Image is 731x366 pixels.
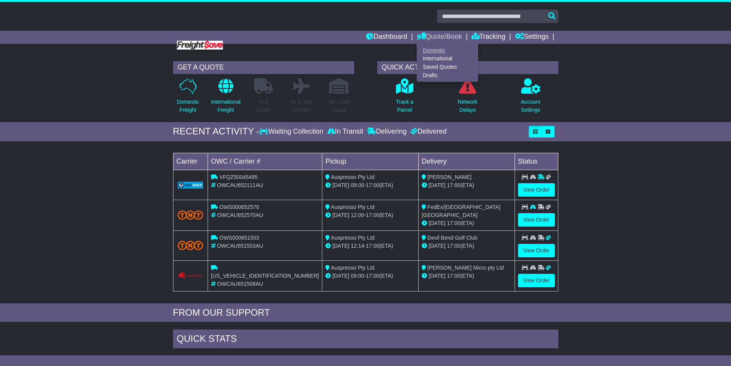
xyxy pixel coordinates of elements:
span: OWCAU651503AU [217,243,263,249]
div: (ETA) [422,242,512,250]
span: 17:00 [366,182,380,188]
a: AccountSettings [520,78,541,118]
div: In Transit [325,128,365,136]
span: [DATE] [429,182,446,188]
span: [US_VEHICLE_IDENTIFICATION_NUMBER] [211,273,319,279]
a: International [417,55,478,63]
p: Full Loads [254,98,273,114]
span: [DATE] [332,273,349,279]
span: VFQZ50045495 [219,174,258,180]
div: RECENT ACTIVITY - [173,126,260,137]
span: [DATE] [332,212,349,218]
a: View Order [518,183,555,197]
span: [PERSON_NAME] [427,174,472,180]
a: Dashboard [366,31,407,44]
a: View Order [518,244,555,257]
p: Account Settings [521,98,540,114]
span: OWS000651503 [219,235,259,241]
span: OWCAU652111AU [217,182,263,188]
p: Air & Sea Freight [290,98,313,114]
img: Freight Save [177,41,223,50]
span: 17:00 [447,273,460,279]
span: [DATE] [332,182,349,188]
a: Tracking [472,31,505,44]
span: Auspresso Pty Ltd [331,265,375,271]
img: GetCarrierServiceLogo [178,182,203,189]
span: Devil Bend Golf Club [427,235,477,241]
div: QUICK ACTIONS [377,61,558,74]
div: (ETA) [422,272,512,280]
span: 17:00 [366,273,380,279]
span: [PERSON_NAME] Micro pty Ltd [427,265,504,271]
a: Domestic [417,46,478,55]
img: TNT_Domestic.png [178,241,203,250]
span: 17:00 [366,243,380,249]
a: InternationalFreight [211,78,241,118]
span: Auspresso Pty Ltd [331,174,375,180]
a: View Order [518,213,555,227]
div: Delivered [409,128,447,136]
a: Settings [515,31,549,44]
img: TNT_Domestic.png [178,210,203,220]
span: Auspresso Pty Ltd [331,235,375,241]
p: Air / Sea Depot [329,98,350,114]
div: GET A QUOTE [173,61,354,74]
span: 12:00 [351,212,364,218]
span: 09:00 [351,182,364,188]
a: Saved Quotes [417,63,478,71]
div: Quote/Book [417,44,478,82]
a: DomesticFreight [176,78,199,118]
span: OWS000652570 [219,204,259,210]
a: Quote/Book [417,31,462,44]
span: [DATE] [429,273,446,279]
span: OWCAU652570AU [217,212,263,218]
span: 09:00 [351,273,364,279]
a: Track aParcel [395,78,414,118]
td: Pickup [322,153,419,170]
div: - (ETA) [325,242,415,250]
span: OWCAU651508AU [217,281,263,287]
span: FedEx/[GEOGRAPHIC_DATA] [GEOGRAPHIC_DATA] [422,204,500,218]
td: Carrier [173,153,208,170]
span: [DATE] [429,243,446,249]
p: International Freight [211,98,241,114]
p: Network Delays [458,98,477,114]
div: (ETA) [422,219,512,227]
div: - (ETA) [325,181,415,189]
td: Status [515,153,558,170]
td: OWC / Carrier # [208,153,322,170]
div: - (ETA) [325,211,415,219]
a: Drafts [417,71,478,79]
a: View Order [518,274,555,287]
div: Quick Stats [173,330,558,350]
div: (ETA) [422,181,512,189]
td: Delivery [418,153,515,170]
span: 17:00 [447,182,460,188]
div: FROM OUR SUPPORT [173,307,558,318]
span: 17:00 [447,220,460,226]
p: Domestic Freight [177,98,199,114]
span: Auspresso Pty Ltd [331,204,375,210]
span: 17:00 [447,243,460,249]
p: Track a Parcel [396,98,413,114]
div: Waiting Collection [259,128,325,136]
img: Couriers_Please.png [178,272,203,280]
a: NetworkDelays [457,78,478,118]
span: [DATE] [332,243,349,249]
span: [DATE] [429,220,446,226]
span: 12:14 [351,243,364,249]
span: 17:00 [366,212,380,218]
div: - (ETA) [325,272,415,280]
div: Delivering [365,128,409,136]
